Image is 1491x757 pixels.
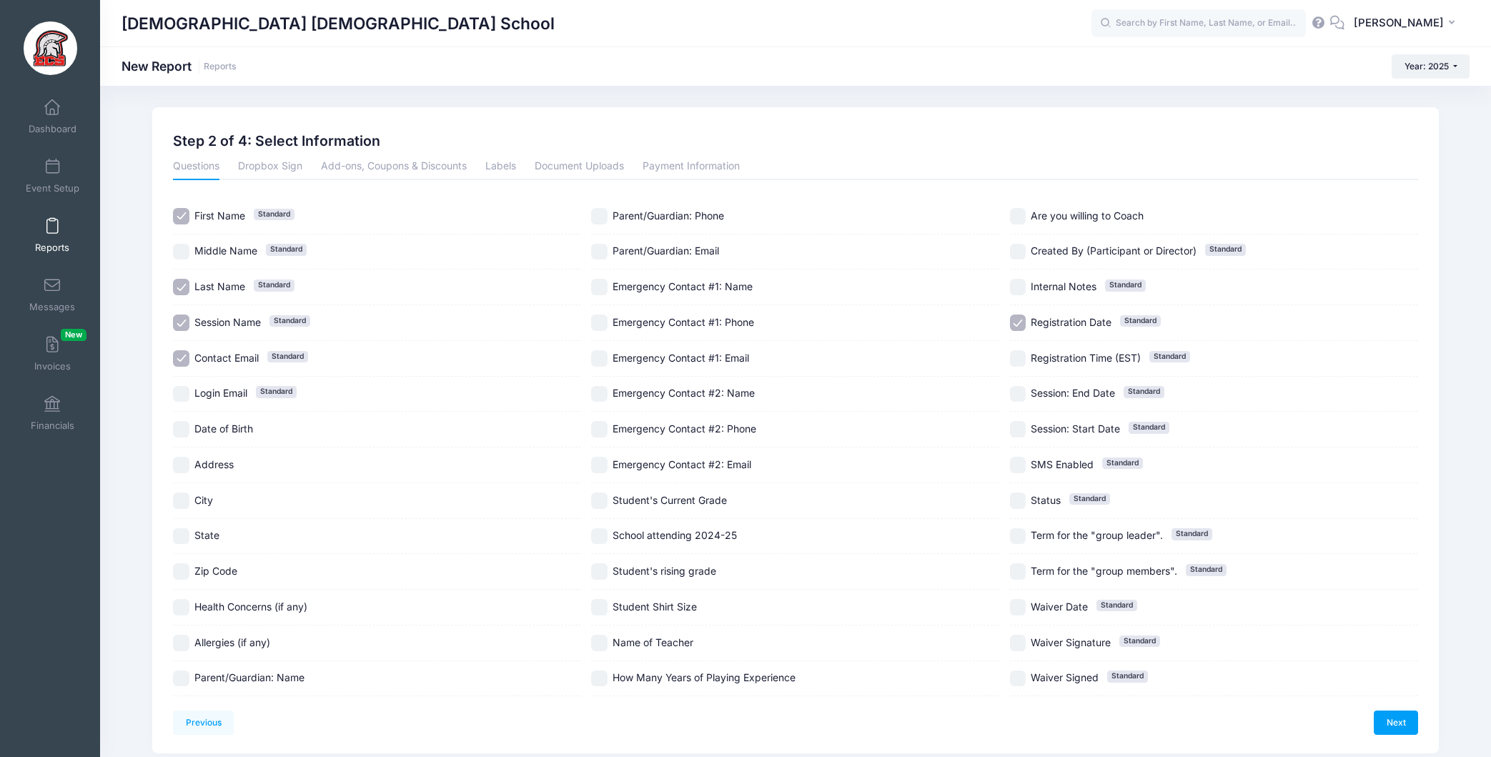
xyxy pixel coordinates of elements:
input: Internal NotesStandard [1010,279,1026,295]
span: Student Shirt Size [613,600,697,613]
input: Parent/Guardian: Email [591,244,608,260]
span: Standard [256,386,297,397]
span: First Name [194,209,245,222]
input: How Many Years of Playing Experience [591,671,608,687]
h2: Step 2 of 4: Select Information [173,133,380,149]
span: Middle Name [194,244,257,257]
input: StatusStandard [1010,493,1026,509]
h1: New Report [122,59,237,74]
a: Dashboard [19,91,86,142]
input: Registration DateStandard [1010,315,1026,331]
img: Evangelical Christian School [24,21,77,75]
span: Address [194,458,234,470]
span: Standard [1119,635,1160,647]
input: Created By (Participant or Director)Standard [1010,244,1026,260]
a: Dropbox Sign [238,154,302,180]
span: Status [1031,494,1061,506]
span: Standard [254,279,294,291]
input: Student Shirt Size [591,599,608,615]
input: Student's Current Grade [591,493,608,509]
span: Student's Current Grade [613,494,727,506]
input: Allergies (if any) [173,635,189,651]
a: Next [1374,711,1418,735]
span: Session: End Date [1031,387,1115,399]
span: Financials [31,420,74,432]
span: State [194,529,219,541]
span: School attending 2024-25 [613,529,737,541]
span: Standard [1107,671,1148,682]
span: Session: Start Date [1031,422,1120,435]
span: Standard [1120,315,1161,327]
input: Term for the "group members".Standard [1010,563,1026,580]
input: Are you willing to Coach [1010,208,1026,224]
input: Emergency Contact #2: Name [591,386,608,402]
span: Standard [1124,386,1164,397]
input: First NameStandard [173,208,189,224]
input: Date of Birth [173,421,189,437]
span: Allergies (if any) [194,636,270,648]
span: Standard [1171,528,1212,540]
span: Term for the "group leader". [1031,529,1163,541]
span: Emergency Contact #1: Phone [613,316,754,328]
span: Waiver Signature [1031,636,1111,648]
span: Student's rising grade [613,565,716,577]
input: Session NameStandard [173,315,189,331]
input: SMS EnabledStandard [1010,457,1026,473]
input: Parent/Guardian: Name [173,671,189,687]
span: City [194,494,213,506]
span: Zip Code [194,565,237,577]
input: Registration Time (EST)Standard [1010,350,1026,367]
input: Zip Code [173,563,189,580]
span: SMS Enabled [1031,458,1094,470]
span: Parent/Guardian: Email [613,244,719,257]
span: Emergency Contact #2: Email [613,458,751,470]
span: Reports [35,242,69,254]
input: Session: Start DateStandard [1010,421,1026,437]
span: Standard [254,209,294,220]
a: Reports [19,210,86,260]
span: Login Email [194,387,247,399]
h1: [DEMOGRAPHIC_DATA] [DEMOGRAPHIC_DATA] School [122,7,555,40]
span: Date of Birth [194,422,253,435]
span: Standard [266,244,307,255]
input: Student's rising grade [591,563,608,580]
a: Document Uploads [535,154,624,180]
span: Contact Email [194,352,259,364]
input: Emergency Contact #1: Name [591,279,608,295]
button: Year: 2025 [1392,54,1470,79]
span: New [61,329,86,341]
a: Add-ons, Coupons & Discounts [321,154,467,180]
a: Labels [485,154,516,180]
a: Previous [173,711,234,735]
input: Middle NameStandard [173,244,189,260]
span: Health Concerns (if any) [194,600,307,613]
a: Messages [19,269,86,320]
span: Year: 2025 [1405,61,1449,71]
span: Standard [1069,493,1110,505]
span: Waiver Date [1031,600,1088,613]
input: Session: End DateStandard [1010,386,1026,402]
a: Reports [204,61,237,72]
a: InvoicesNew [19,329,86,379]
input: Search by First Name, Last Name, or Email... [1091,9,1306,38]
input: Term for the "group leader".Standard [1010,528,1026,545]
input: Waiver SignatureStandard [1010,635,1026,651]
span: Last Name [194,280,245,292]
input: Emergency Contact #1: Phone [591,315,608,331]
span: Emergency Contact #1: Name [613,280,753,292]
span: Registration Date [1031,316,1111,328]
a: Questions [173,154,219,180]
span: Created By (Participant or Director) [1031,244,1197,257]
span: Registration Time (EST) [1031,352,1141,364]
span: Internal Notes [1031,280,1096,292]
span: Event Setup [26,182,79,194]
span: Parent/Guardian: Name [194,671,304,683]
span: Standard [1129,422,1169,433]
span: Invoices [34,360,71,372]
input: Contact EmailStandard [173,350,189,367]
span: Standard [1105,279,1146,291]
input: Login EmailStandard [173,386,189,402]
span: Standard [1205,244,1246,255]
span: Emergency Contact #2: Phone [613,422,756,435]
input: Name of Teacher [591,635,608,651]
